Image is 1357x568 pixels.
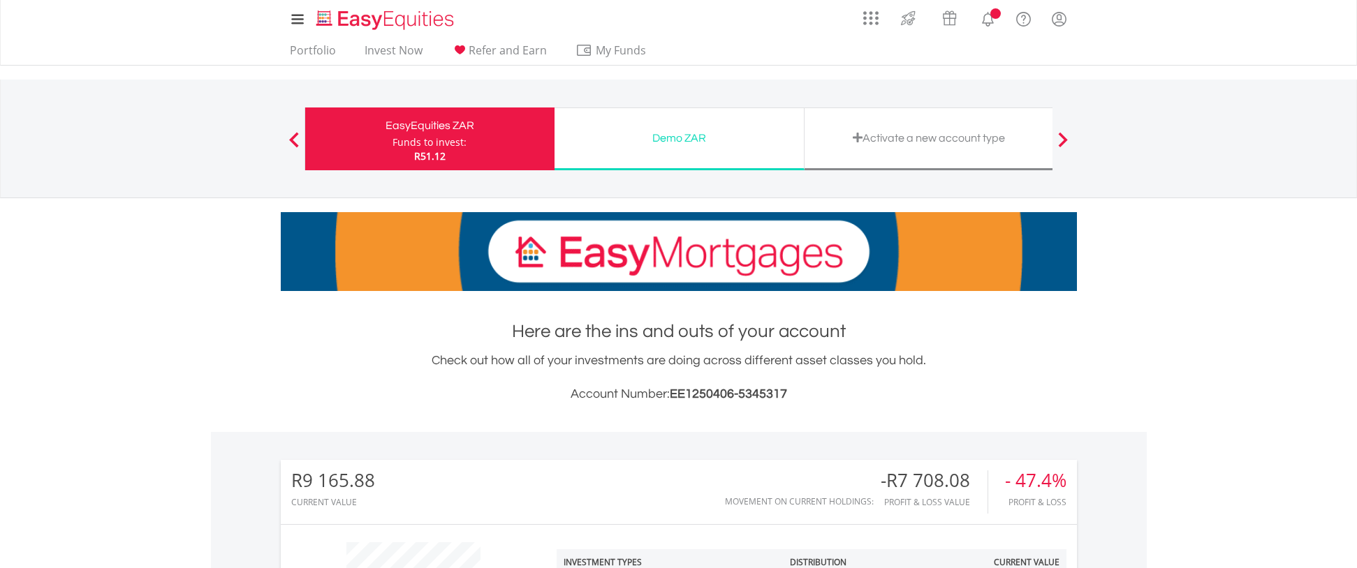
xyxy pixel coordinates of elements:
[359,43,428,65] a: Invest Now
[314,116,546,135] div: EasyEquities ZAR
[575,41,667,59] span: My Funds
[446,43,552,65] a: Refer and Earn
[291,498,375,507] div: CURRENT VALUE
[813,128,1046,148] div: Activate a new account type
[284,43,342,65] a: Portfolio
[897,7,920,29] img: thrive-v2.svg
[281,384,1077,404] h3: Account Number:
[881,470,988,491] div: -R7 708.08
[393,135,467,149] div: Funds to invest:
[854,3,888,26] a: AppsGrid
[929,3,970,29] a: Vouchers
[1041,3,1077,34] a: My Profile
[314,8,460,31] img: EasyEquities_Logo.png
[670,387,787,401] span: EE1250406-5345317
[790,556,846,568] div: Distribution
[970,3,1006,31] a: Notifications
[469,43,547,58] span: Refer and Earn
[311,3,460,31] a: Home page
[938,7,961,29] img: vouchers-v2.svg
[1005,470,1066,491] div: - 47.4%
[863,10,879,26] img: grid-menu-icon.svg
[563,128,795,148] div: Demo ZAR
[1005,498,1066,507] div: Profit & Loss
[881,498,988,507] div: Profit & Loss Value
[281,351,1077,404] div: Check out how all of your investments are doing across different asset classes you hold.
[414,149,446,163] span: R51.12
[725,497,874,506] div: Movement on Current Holdings:
[281,319,1077,344] h1: Here are the ins and outs of your account
[1006,3,1041,31] a: FAQ's and Support
[281,212,1077,291] img: EasyMortage Promotion Banner
[291,470,375,491] div: R9 165.88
